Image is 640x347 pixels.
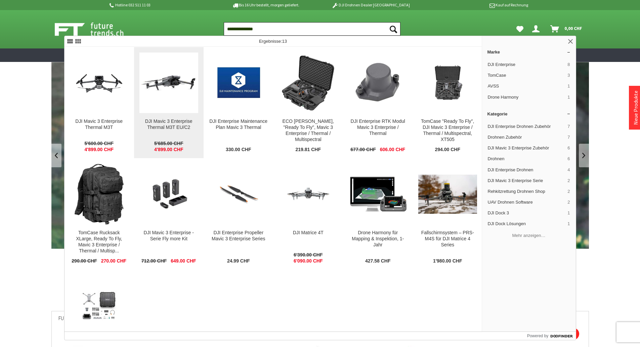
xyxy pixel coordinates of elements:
[171,258,196,264] span: 649.00 CHF
[294,258,323,264] span: 6'090.00 CHF
[70,118,129,131] div: DJI Mavic 3 Enterprise Thermal M3T
[349,230,408,248] div: Drone Harmony für Mapping & Inspektion, 1-Jahr
[564,23,582,34] span: 0,00 CHF
[482,47,576,57] a: Marke
[567,167,570,173] span: 4
[488,188,565,195] span: Rehkitzrettung Drohnen Shop
[548,22,586,36] a: Warenkorb
[139,64,198,101] img: DJI Mavic 3 Enterprise Thermal M3T EU/C2
[488,167,565,173] span: DJI Enterprise Drohnen
[209,118,268,131] div: DJI Enterprise Maintenance Plan Mavic 3 Thermal
[413,47,482,158] a: TomCase "Ready To Fly", DJI Mavic 3 Enterprise / Thermal / Multispectral, XT505 TomCase "Ready To...
[209,230,268,242] div: DJI Enterprise Propeller Mavic 3 Enterprise Series
[632,91,639,125] a: Neue Produkte
[84,141,114,147] span: 5'600.00 CHF
[418,118,477,143] div: TomCase "Ready To Fly", DJI Mavic 3 Enterprise / Thermal / Multispectral, XT505
[226,147,251,153] span: 330.00 CHF
[567,188,570,195] span: 2
[488,134,565,140] span: Drohnen Zubehör
[84,147,114,153] span: 4'899.00 CHF
[227,258,250,264] span: 24.99 CHF
[134,47,204,158] a: DJI Mavic 3 Enterprise Thermal M3T EU/C2 DJI Mavic 3 Enterprise Thermal M3T EU/C2 5'685.00 CHF 4'...
[380,147,405,153] span: 606.00 CHF
[213,1,318,9] p: Bis 16 Uhr bestellt, morgen geliefert.
[141,258,167,264] span: 712.00 CHF
[349,118,408,137] div: DJI Enterprise RTK Modul Mavic 3 Enterprise / Thermal
[350,147,376,153] span: 677.00 CHF
[55,21,138,38] img: Shop Futuretrends - zur Startseite wechseln
[139,118,198,131] div: DJI Mavic 3 Enterprise Thermal M3T EU/C2
[567,62,570,68] span: 8
[488,199,565,205] span: UAV Drohnen Software
[139,172,198,216] img: DJI Mavic 3 Enterprise - Serie Fly more Kit
[485,230,573,241] button: Mehr anzeigen…
[343,47,413,158] a: DJI Enterprise RTK Modul Mavic 3 Enterprise / Thermal DJI Enterprise RTK Modul Mavic 3 Enterprise...
[567,134,570,140] span: 7
[567,72,570,78] span: 3
[109,1,213,9] p: Hotline 032 511 11 03
[154,141,183,147] span: 5'685.00 CHF
[279,54,338,112] img: ECO Schutzkoffer, "Ready To Fly", Mavic 3 Enterprise / Thermal / Multispectral
[488,62,565,68] span: DJI Enterprise
[279,178,338,211] img: DJI Matrice 4T
[488,72,565,78] span: TomCase
[224,22,400,36] input: Produkt, Marke, Kategorie, EAN, Artikelnummer…
[423,1,528,9] p: Kauf auf Rechnung
[488,221,565,227] span: DJI Dock Lösungen
[567,210,570,216] span: 1
[349,176,408,213] img: Drone Harmony für Mapping & Inspektion, 1-Jahr
[513,22,527,36] a: Meine Favoriten
[567,83,570,89] span: 1
[567,178,570,184] span: 2
[482,109,576,119] a: Kategorie
[134,159,204,270] a: DJI Mavic 3 Enterprise - Serie Fly more Kit DJI Mavic 3 Enterprise - Serie Fly more Kit 712.00 CH...
[318,1,423,9] p: DJI Drohnen Dealer [GEOGRAPHIC_DATA]
[567,221,570,227] span: 1
[527,332,576,340] a: Powered by
[488,156,565,162] span: Drohnen
[273,47,343,158] a: ECO Schutzkoffer, "Ready To Fly", Mavic 3 Enterprise / Thermal / Multispectral ECO [PERSON_NAME],...
[418,63,477,102] img: TomCase "Ready To Fly", DJI Mavic 3 Enterprise / Thermal / Multispectral, XT505
[75,164,124,224] img: TomCase Rucksack XLarge, Ready To Fly, Mavic 3 Enterprise / Thermal / Multisp...
[273,159,343,270] a: DJI Matrice 4T DJI Matrice 4T 6'390.00 CHF 6'090.00 CHF
[567,94,570,100] span: 1
[488,210,565,216] span: DJI Dock 3
[435,147,460,153] span: 294.00 CHF
[101,258,126,264] span: 270.00 CHF
[209,61,268,105] img: DJI Enterprise Maintenance Plan Mavic 3 Thermal
[58,311,582,330] div: Futuretrends Neuheiten
[418,165,477,224] img: Fallschirmsystem – PRS-M4S für DJI Matrice 4 Series
[72,258,97,264] span: 290.00 CHF
[282,39,287,44] span: 13
[349,61,408,105] img: DJI Enterprise RTK Modul Mavic 3 Enterprise / Thermal
[279,118,338,143] div: ECO [PERSON_NAME], "Ready To Fly", Mavic 3 Enterprise / Thermal / Multispectral
[296,147,321,153] span: 219.81 CHF
[70,230,129,254] div: TomCase Rucksack XLarge, Ready To Fly, Mavic 3 Enterprise / Thermal / Multisp...
[567,124,570,130] span: 7
[567,145,570,151] span: 6
[488,94,565,100] span: Drone Harmony
[259,39,287,44] span: Ergebnisse:
[204,47,273,158] a: DJI Enterprise Maintenance Plan Mavic 3 Thermal DJI Enterprise Maintenance Plan Mavic 3 Thermal 3...
[51,62,589,249] a: REACH RS3 von Emlid - GNSS-Empfänger mit Neigungssensor
[488,145,565,151] span: DJI Mavic 3 Enterprise Zubehör
[386,22,400,36] button: Suchen
[365,258,390,264] span: 427.58 CHF
[154,147,183,153] span: 4'899.00 CHF
[488,124,565,130] span: DJI Enterprise Drohnen Zubehör
[343,159,413,270] a: Drone Harmony für Mapping & Inspektion, 1-Jahr Drone Harmony für Mapping & Inspektion, 1-Jahr 427...
[413,159,482,270] a: Fallschirmsystem – PRS-M4S für DJI Matrice 4 Series Fallschirmsystem – PRS-M4S für DJI Matrice 4 ...
[529,22,545,36] a: Dein Konto
[204,159,273,270] a: DJI Enterprise Propeller Mavic 3 Enterprise Series DJI Enterprise Propeller Mavic 3 Enterprise Se...
[139,230,198,242] div: DJI Mavic 3 Enterprise - Serie Fly more Kit
[488,178,565,184] span: DJI Mavic 3 Enterprise Serie
[279,230,338,236] div: DJI Matrice 4T
[433,258,462,264] span: 1'980.00 CHF
[527,333,548,339] span: Powered by
[294,252,323,258] span: 6'390.00 CHF
[567,156,570,162] span: 6
[418,230,477,248] div: Fallschirmsystem – PRS-M4S für DJI Matrice 4 Series
[567,199,570,205] span: 2
[488,83,565,89] span: AVSS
